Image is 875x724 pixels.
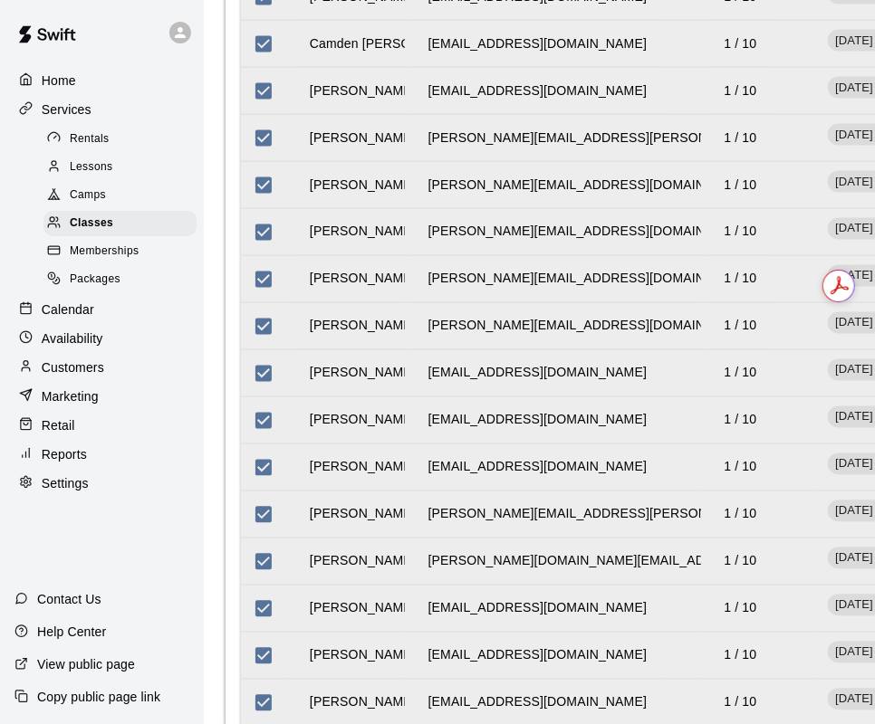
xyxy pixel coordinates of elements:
[710,114,772,162] td: 1 / 10
[710,585,772,633] td: 1 / 10
[42,358,104,376] p: Customers
[43,267,197,292] div: Packages
[43,125,204,153] a: Rentals
[295,396,430,444] td: [PERSON_NAME]
[414,396,661,444] td: [EMAIL_ADDRESS][DOMAIN_NAME]
[295,208,659,256] td: [PERSON_NAME] ([PERSON_NAME]) [PERSON_NAME]
[295,538,430,586] td: [PERSON_NAME]
[42,445,87,463] p: Reports
[70,243,139,261] span: Memberships
[710,302,772,350] td: 1 / 10
[710,443,772,491] td: 1 / 10
[414,114,874,162] td: [PERSON_NAME][EMAIL_ADDRESS][PERSON_NAME][DOMAIN_NAME]
[710,255,772,303] td: 1 / 10
[42,300,94,319] p: Calendar
[414,349,661,397] td: [EMAIL_ADDRESS][DOMAIN_NAME]
[710,20,772,68] td: 1 / 10
[14,412,189,439] a: Retail
[70,271,120,289] span: Packages
[43,211,197,236] div: Classes
[295,443,430,491] td: [PERSON_NAME]
[295,255,430,303] td: [PERSON_NAME]
[414,443,661,491] td: [EMAIL_ADDRESS][DOMAIN_NAME]
[710,67,772,115] td: 1 / 10
[70,130,110,148] span: Rentals
[710,632,772,680] td: 1 / 10
[295,349,430,397] td: [PERSON_NAME]
[295,20,483,68] td: Camden [PERSON_NAME]
[295,67,430,115] td: [PERSON_NAME]
[42,71,76,90] p: Home
[710,491,772,538] td: 1 / 10
[70,214,113,233] span: Classes
[14,441,189,468] a: Reports
[43,127,197,152] div: Rentals
[14,96,189,123] a: Services
[42,100,91,119] p: Services
[43,210,204,238] a: Classes
[43,239,197,264] div: Memberships
[414,585,661,633] td: [EMAIL_ADDRESS][DOMAIN_NAME]
[14,383,189,410] a: Marketing
[414,67,661,115] td: [EMAIL_ADDRESS][DOMAIN_NAME]
[710,538,772,586] td: 1 / 10
[43,238,204,266] a: Memberships
[295,585,430,633] td: [PERSON_NAME]
[295,114,430,162] td: [PERSON_NAME]
[414,302,768,350] td: [PERSON_NAME][EMAIL_ADDRESS][DOMAIN_NAME]
[42,329,103,348] p: Availability
[70,186,106,205] span: Camps
[43,155,197,180] div: Lessons
[414,161,768,209] td: [PERSON_NAME][EMAIL_ADDRESS][DOMAIN_NAME]
[42,416,75,434] p: Retail
[710,208,772,256] td: 1 / 10
[414,255,768,303] td: [PERSON_NAME][EMAIL_ADDRESS][DOMAIN_NAME]
[710,349,772,397] td: 1 / 10
[14,325,189,352] a: Availability
[14,354,189,381] a: Customers
[14,67,189,94] a: Home
[295,491,430,538] td: [PERSON_NAME]
[14,296,189,323] a: Calendar
[295,161,659,209] td: [PERSON_NAME] ([PERSON_NAME]) [PERSON_NAME]
[710,396,772,444] td: 1 / 10
[37,623,106,641] p: Help Center
[43,153,204,181] a: Lessons
[42,474,89,492] p: Settings
[414,20,661,68] td: [EMAIL_ADDRESS][DOMAIN_NAME]
[414,208,768,256] td: [PERSON_NAME][EMAIL_ADDRESS][DOMAIN_NAME]
[43,182,204,210] a: Camps
[295,302,430,350] td: [PERSON_NAME]
[37,590,101,608] p: Contact Us
[37,688,160,706] p: Copy public page link
[37,655,135,673] p: View public page
[42,387,99,405] p: Marketing
[70,158,113,176] span: Lessons
[43,266,204,294] a: Packages
[414,632,661,680] td: [EMAIL_ADDRESS][DOMAIN_NAME]
[43,183,197,208] div: Camps
[710,161,772,209] td: 1 / 10
[14,470,189,497] a: Settings
[295,632,430,680] td: [PERSON_NAME]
